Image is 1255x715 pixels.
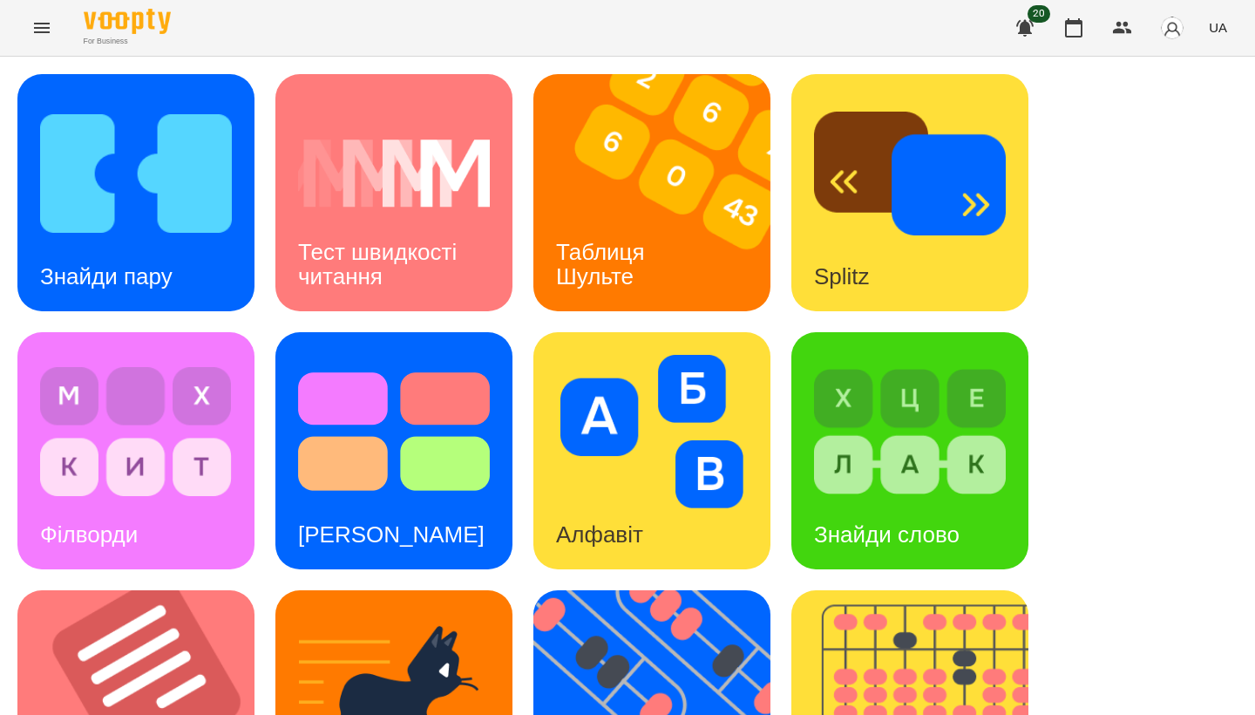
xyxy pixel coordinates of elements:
[275,74,512,311] a: Тест швидкості читанняТест швидкості читання
[84,9,171,34] img: Voopty Logo
[814,521,960,548] h3: Знайди слово
[1028,5,1050,23] span: 20
[17,74,254,311] a: Знайди паруЗнайди пару
[814,263,870,289] h3: Splitz
[40,355,232,508] img: Філворди
[533,74,792,311] img: Таблиця Шульте
[1202,11,1234,44] button: UA
[556,521,643,548] h3: Алфавіт
[298,239,463,289] h3: Тест швидкості читання
[1209,18,1227,37] span: UA
[298,97,490,250] img: Тест швидкості читання
[40,97,232,250] img: Знайди пару
[40,263,173,289] h3: Знайди пару
[298,355,490,508] img: Тест Струпа
[556,355,748,508] img: Алфавіт
[298,521,485,548] h3: [PERSON_NAME]
[84,36,171,47] span: For Business
[533,74,770,311] a: Таблиця ШультеТаблиця Шульте
[275,332,512,569] a: Тест Струпа[PERSON_NAME]
[40,521,138,548] h3: Філворди
[533,332,770,569] a: АлфавітАлфавіт
[814,355,1006,508] img: Знайди слово
[21,7,63,49] button: Menu
[791,332,1028,569] a: Знайди словоЗнайди слово
[814,97,1006,250] img: Splitz
[1160,16,1184,40] img: avatar_s.png
[791,74,1028,311] a: SplitzSplitz
[556,239,651,289] h3: Таблиця Шульте
[17,332,254,569] a: ФілвордиФілворди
